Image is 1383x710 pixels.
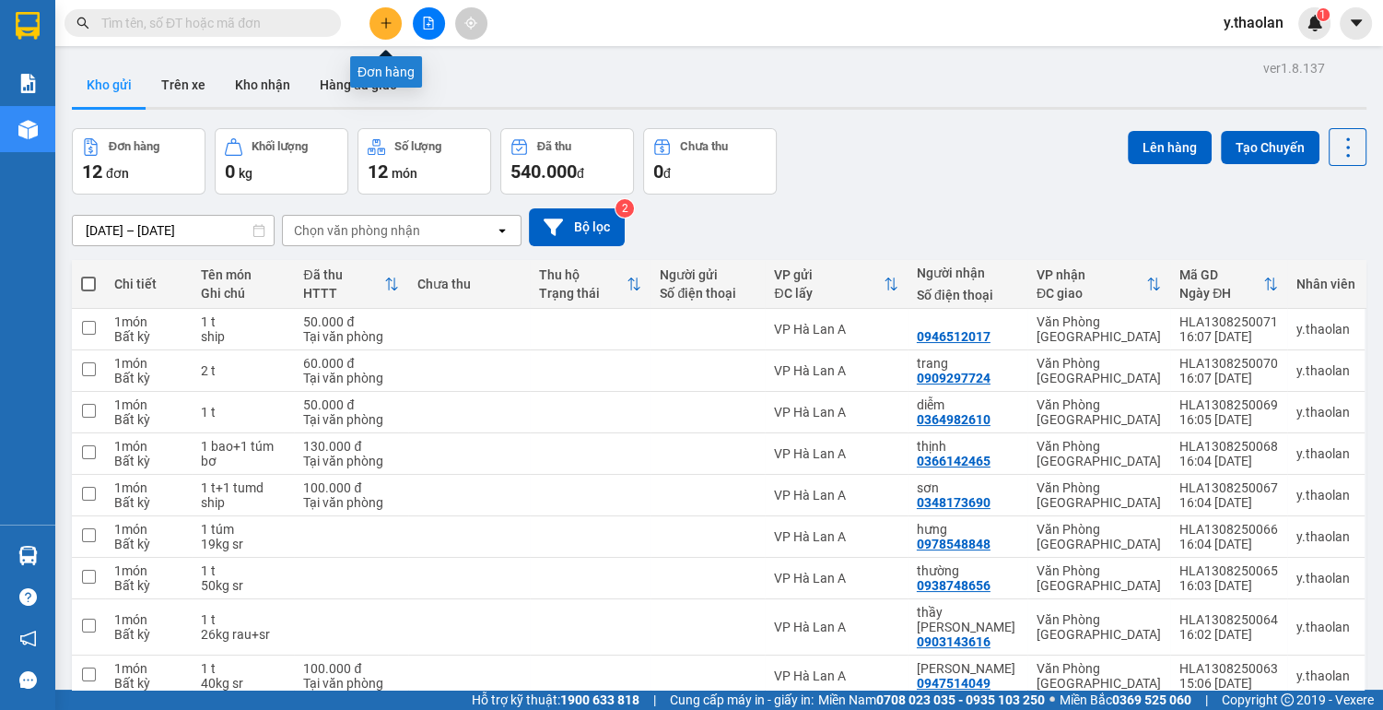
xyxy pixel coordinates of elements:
div: HLA1308250068 [1179,439,1278,454]
div: 16:02 [DATE] [1179,627,1278,642]
div: HLA1308250071 [1179,314,1278,329]
div: Người nhận [917,266,1018,280]
div: Bất kỳ [114,537,182,551]
div: Văn Phòng [GEOGRAPHIC_DATA] [1037,563,1161,593]
input: Tìm tên, số ĐT hoặc mã đơn [101,13,319,33]
div: ĐC lấy [774,286,883,301]
div: ĐC giao [1037,286,1146,301]
div: VP Hà Lan A [774,363,897,378]
div: thịnh [917,439,1018,454]
div: 0364982610 [917,412,990,427]
div: 16:04 [DATE] [1179,495,1278,510]
div: Đơn hàng [350,56,422,88]
div: Tại văn phòng [303,412,399,427]
strong: 0708 023 035 - 0935 103 250 [876,692,1045,707]
div: trang [917,356,1018,371]
th: Toggle SortBy [530,260,651,309]
button: Tạo Chuyến [1221,131,1319,164]
div: 0348173690 [917,495,990,510]
div: Bất kỳ [114,676,182,691]
strong: 0369 525 060 [1112,692,1191,707]
div: sơn [917,480,1018,495]
div: 130.000 đ [303,439,399,454]
div: 1 món [114,522,182,537]
div: 1 món [114,661,182,676]
div: 40kg sr [201,676,285,691]
div: HLA1308250070 [1179,356,1278,371]
div: 1 t [201,612,285,627]
div: 19kg sr [201,537,285,551]
div: Tên món [201,267,285,282]
span: 0 [225,160,235,183]
div: Bất kỳ [114,495,182,510]
div: VP Hà Lan A [774,322,897,337]
div: hưng [917,522,1018,537]
button: aim [455,7,487,40]
div: 0903143616 [917,634,990,649]
button: Hàng đã giao [305,63,412,107]
div: 16:07 [DATE] [1179,371,1278,385]
div: Bất kỳ [114,454,182,468]
div: Khối lượng [252,140,308,153]
th: Toggle SortBy [294,260,408,309]
div: Chưa thu [680,140,728,153]
img: solution-icon [18,74,38,93]
div: VP Hà Lan A [774,529,897,544]
span: kg [239,166,252,181]
div: 1 món [114,356,182,371]
input: Select a date range. [73,216,274,245]
div: 1 t [201,661,285,676]
div: 50.000 đ [303,314,399,329]
button: Kho nhận [220,63,305,107]
div: HLA1308250065 [1179,563,1278,578]
div: y.thaolan [1296,363,1355,378]
button: file-add [413,7,445,40]
sup: 2 [615,199,634,218]
button: plus [369,7,402,40]
button: Số lượng12món [357,128,491,195]
span: | [1205,690,1208,710]
span: 12 [82,160,102,183]
div: 0366142465 [917,454,990,468]
span: notification [19,630,37,647]
button: Lên hàng [1128,131,1212,164]
div: 15:06 [DATE] [1179,676,1278,691]
span: message [19,671,37,689]
div: ship [201,329,285,344]
div: Chưa thu [417,277,521,291]
div: VP Hà Lan A [774,446,897,461]
div: 1 t [201,314,285,329]
span: đ [663,166,671,181]
div: 1 món [114,563,182,578]
div: 0947514049 [917,676,990,691]
div: VP Hà Lan A [774,620,897,634]
div: 1 món [114,480,182,495]
div: 1 món [114,612,182,627]
div: 50kg sr [201,578,285,593]
button: Đơn hàng12đơn [72,128,205,195]
div: Bất kỳ [114,627,182,642]
div: Văn Phòng [GEOGRAPHIC_DATA] [1037,314,1161,344]
sup: 1 [1317,8,1330,21]
div: Trạng thái [539,286,627,301]
span: y.thaolan [1209,11,1298,34]
div: Người gửi [660,267,756,282]
div: 16:03 [DATE] [1179,578,1278,593]
button: Bộ lọc [529,208,625,246]
span: 12 [368,160,388,183]
div: HLA1308250064 [1179,612,1278,627]
div: 2 t [201,363,285,378]
button: caret-down [1340,7,1372,40]
div: Chọn văn phòng nhận [294,221,420,240]
span: search [76,17,89,30]
div: Bất kỳ [114,412,182,427]
div: 100.000 đ [303,480,399,495]
div: Văn Phòng [GEOGRAPHIC_DATA] [1037,480,1161,510]
div: 0909297724 [917,371,990,385]
div: ver 1.8.137 [1263,58,1325,78]
div: y.thaolan [1296,322,1355,337]
div: VP Hà Lan A [774,405,897,420]
div: Nhân viên [1296,277,1355,291]
div: 1 món [114,439,182,454]
div: VP Hà Lan A [774,488,897,503]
